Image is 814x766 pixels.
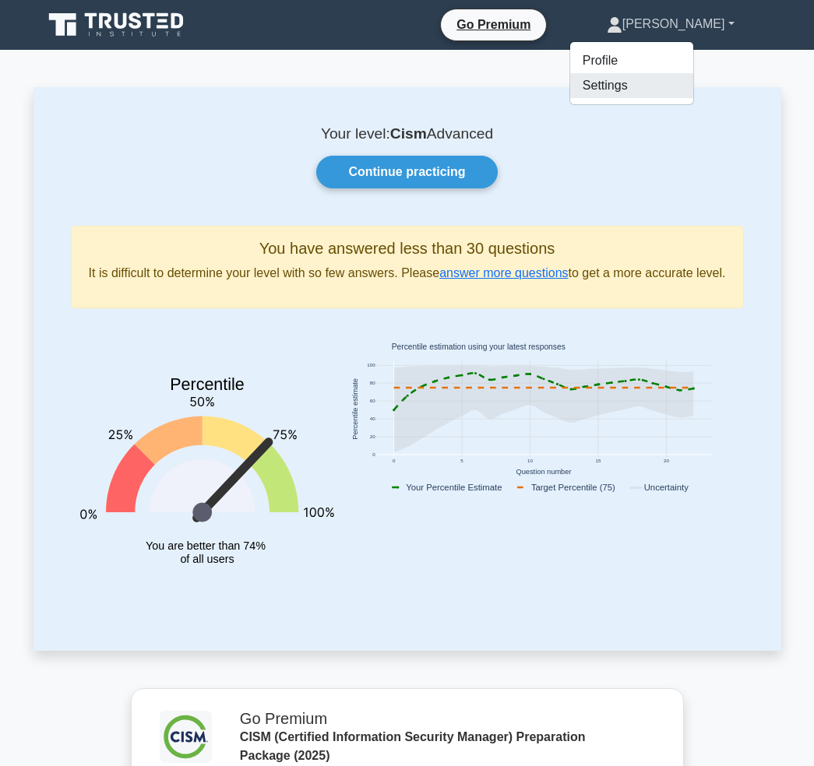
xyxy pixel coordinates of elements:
text: 0 [372,452,375,458]
text: 5 [460,458,463,463]
p: It is difficult to determine your level with so few answers. Please to get a more accurate level. [84,264,731,283]
a: Settings [570,73,693,98]
a: Profile [570,48,693,73]
a: [PERSON_NAME] [569,9,772,40]
a: answer more questions [439,266,568,279]
h5: You have answered less than 30 questions [84,239,731,258]
text: 80 [369,381,375,386]
a: Continue practicing [316,156,497,188]
text: 10 [527,458,533,463]
text: 40 [369,416,375,422]
text: 15 [595,458,601,463]
ul: [PERSON_NAME] [569,41,694,105]
p: Your level: Advanced [71,125,744,143]
tspan: You are better than 74% [146,539,266,552]
text: 100 [367,363,375,368]
text: Percentile estimation using your latest responses [391,343,565,352]
text: 0 [392,458,395,463]
text: Question number [516,469,571,476]
text: 60 [369,399,375,404]
text: 20 [369,434,375,440]
text: Percentile estimate [351,378,359,440]
text: 20 [663,458,668,463]
text: Percentile [170,375,245,394]
tspan: of all users [180,553,234,566]
a: Go Premium [447,15,540,34]
b: Cism [390,125,427,142]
